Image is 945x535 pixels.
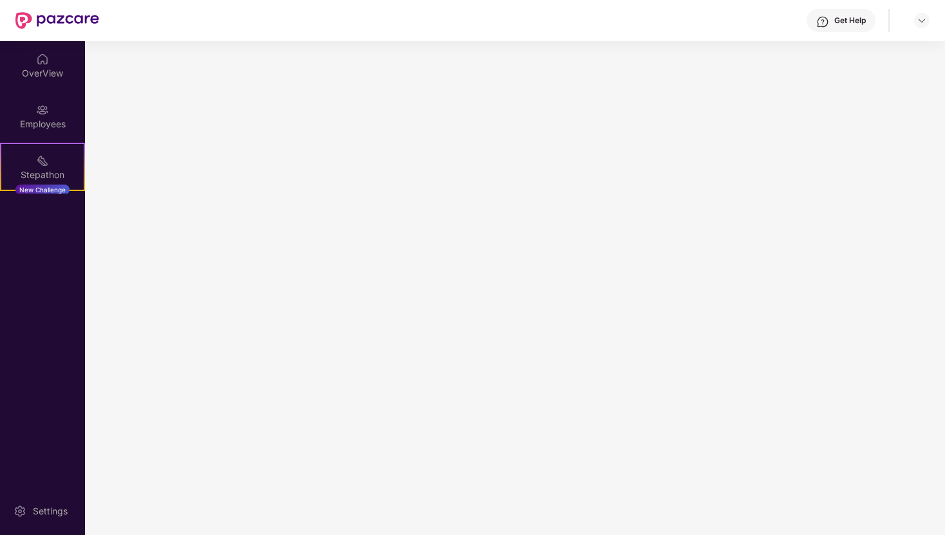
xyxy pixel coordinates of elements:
[36,53,49,66] img: svg+xml;base64,PHN2ZyBpZD0iSG9tZSIgeG1sbnM9Imh0dHA6Ly93d3cudzMub3JnLzIwMDAvc3ZnIiB3aWR0aD0iMjAiIG...
[1,168,84,181] div: Stepathon
[917,15,927,26] img: svg+xml;base64,PHN2ZyBpZD0iRHJvcGRvd24tMzJ4MzIiIHhtbG5zPSJodHRwOi8vd3d3LnczLm9yZy8yMDAwL3N2ZyIgd2...
[36,104,49,116] img: svg+xml;base64,PHN2ZyBpZD0iRW1wbG95ZWVzIiB4bWxucz0iaHR0cDovL3d3dy53My5vcmcvMjAwMC9zdmciIHdpZHRoPS...
[834,15,866,26] div: Get Help
[14,505,26,518] img: svg+xml;base64,PHN2ZyBpZD0iU2V0dGluZy0yMHgyMCIgeG1sbnM9Imh0dHA6Ly93d3cudzMub3JnLzIwMDAvc3ZnIiB3aW...
[816,15,829,28] img: svg+xml;base64,PHN2ZyBpZD0iSGVscC0zMngzMiIgeG1sbnM9Imh0dHA6Ly93d3cudzMub3JnLzIwMDAvc3ZnIiB3aWR0aD...
[29,505,71,518] div: Settings
[15,185,70,195] div: New Challenge
[36,154,49,167] img: svg+xml;base64,PHN2ZyB4bWxucz0iaHR0cDovL3d3dy53My5vcmcvMjAwMC9zdmciIHdpZHRoPSIyMSIgaGVpZ2h0PSIyMC...
[15,12,99,29] img: New Pazcare Logo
